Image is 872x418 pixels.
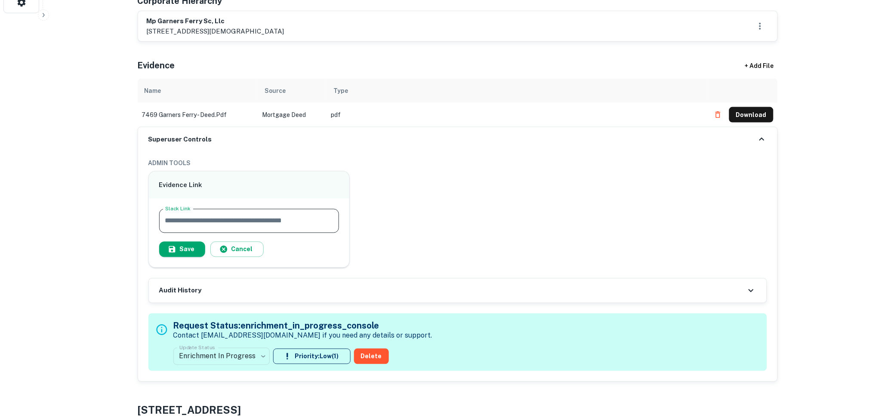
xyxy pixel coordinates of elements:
div: Source [265,86,286,96]
div: Enrichment In Progress [173,344,270,369]
p: [STREET_ADDRESS][DEMOGRAPHIC_DATA] [147,26,284,37]
p: Contact [EMAIL_ADDRESS][DOMAIN_NAME] if you need any details or support. [173,331,432,341]
h5: Evidence [138,59,175,72]
h5: Request Status: enrichment_in_progress_console [173,320,432,332]
button: Download [729,107,773,123]
button: Delete [354,349,389,364]
th: Name [138,79,258,103]
h6: Audit History [159,286,202,296]
div: scrollable content [138,79,778,127]
div: Name [145,86,161,96]
td: Mortgage Deed [258,103,327,127]
button: Priority:Low(1) [273,349,351,364]
h6: Evidence Link [159,180,339,190]
td: 7469 garners ferry - deed.pdf [138,103,258,127]
button: Delete file [710,108,726,122]
h6: ADMIN TOOLS [148,158,767,168]
iframe: Chat Widget [829,349,872,390]
h6: mp garners ferry sc, llc [147,16,284,26]
th: Type [327,79,706,103]
label: Update Status [179,344,215,351]
label: Slack Link [165,205,191,212]
button: Cancel [210,242,264,257]
button: Save [159,242,205,257]
h4: [STREET_ADDRESS] [138,403,778,418]
h6: Superuser Controls [148,135,212,144]
div: + Add File [730,58,790,74]
td: pdf [327,103,706,127]
div: Type [334,86,348,96]
th: Source [258,79,327,103]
